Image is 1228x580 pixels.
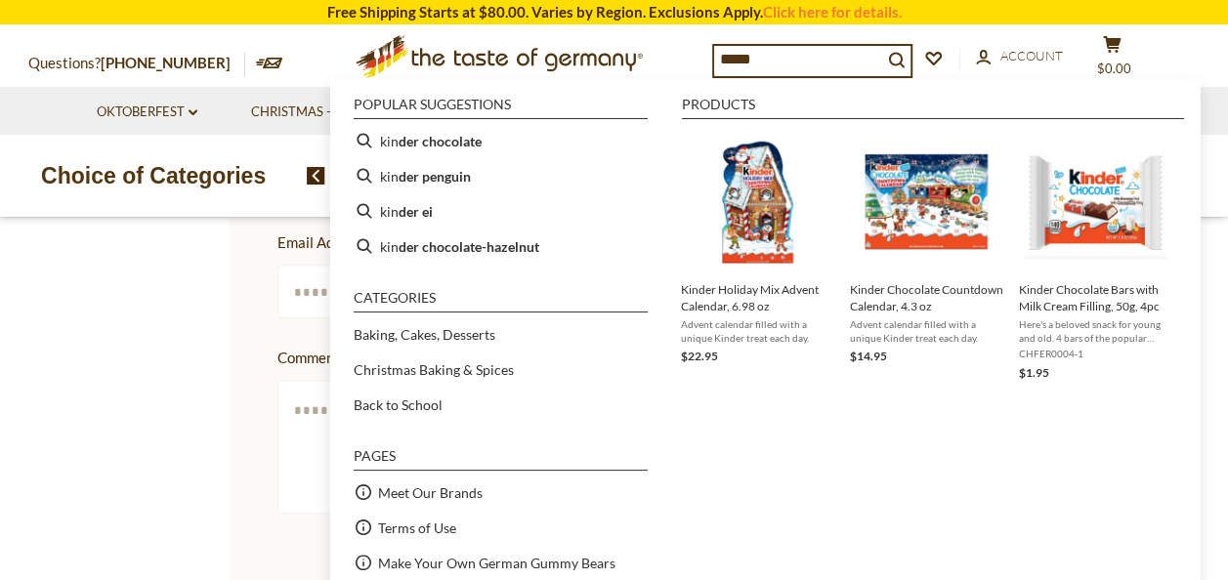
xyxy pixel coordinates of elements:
[681,317,834,345] span: Advent calendar filled with a unique Kinder treat each day.
[1019,317,1172,345] span: Here's a beloved snack for young and old. 4 bars of the popular Kinder chocolate with milk creme ...
[277,346,942,370] span: Comments/Questions
[354,291,648,312] li: Categories
[850,317,1003,345] span: Advent calendar filled with a unique Kinder treat each day.
[346,158,656,193] li: kinder penguin
[399,130,482,152] b: der chocolate
[28,51,245,76] p: Questions?
[378,552,615,574] a: Make Your Own German Gummy Bears
[1000,48,1063,63] span: Account
[1019,131,1172,383] a: Kinder Chocolate Bars with Milk Cream Filling, 50g, 4pcHere's a beloved snack for young and old. ...
[354,394,443,416] a: Back to School
[354,98,648,119] li: Popular suggestions
[346,193,656,228] li: kinder ei
[277,380,952,514] textarea: Comments/Questions*
[354,449,648,471] li: Pages
[763,3,902,21] a: Click here for details.
[354,323,495,346] a: Baking, Cakes, Desserts
[1019,281,1172,314] span: Kinder Chocolate Bars with Milk Cream Filling, 50g, 4pc
[1011,123,1180,391] li: Kinder Chocolate Bars with Milk Cream Filling, 50g, 4pc
[378,481,483,504] a: Meet Our Brands
[1097,61,1131,76] span: $0.00
[346,545,656,580] li: Make Your Own German Gummy Bears
[346,352,656,387] li: Christmas Baking & Spices
[1019,347,1172,360] span: CHFER0004-1
[399,235,539,258] b: der chocolate-hazelnut
[673,123,842,391] li: Kinder Holiday Mix Advent Calendar, 6.98 oz
[850,131,1003,383] a: Kinder Chocolate Countdown CalendarKinder Chocolate Countdown Calendar, 4.3 ozAdvent calendar fil...
[346,387,656,422] li: Back to School
[399,165,471,187] b: der penguin
[687,131,828,272] img: Kinder Holiday Mix Advent Calendar
[682,98,1184,119] li: Products
[681,281,834,314] span: Kinder Holiday Mix Advent Calendar, 6.98 oz
[399,200,433,223] b: der ei
[277,265,952,318] input: Email Address*
[346,228,656,264] li: kinder chocolate-hazelnut
[97,102,197,123] a: Oktoberfest
[346,123,656,158] li: kinder chocolate
[277,230,942,255] span: Email Address
[378,517,456,539] a: Terms of Use
[850,349,887,363] span: $14.95
[346,510,656,545] li: Terms of Use
[101,54,231,71] a: [PHONE_NUMBER]
[251,102,418,123] a: Christmas - PRE-ORDER
[354,358,514,381] a: Christmas Baking & Spices
[346,475,656,510] li: Meet Our Brands
[346,316,656,352] li: Baking, Cakes, Desserts
[1083,35,1142,84] button: $0.00
[976,46,1063,67] a: Account
[307,167,325,185] img: previous arrow
[681,349,718,363] span: $22.95
[850,281,1003,314] span: Kinder Chocolate Countdown Calendar, 4.3 oz
[681,131,834,383] a: Kinder Holiday Mix Advent CalendarKinder Holiday Mix Advent Calendar, 6.98 ozAdvent calendar fill...
[842,123,1011,391] li: Kinder Chocolate Countdown Calendar, 4.3 oz
[1019,365,1049,380] span: $1.95
[856,131,997,272] img: Kinder Chocolate Countdown Calendar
